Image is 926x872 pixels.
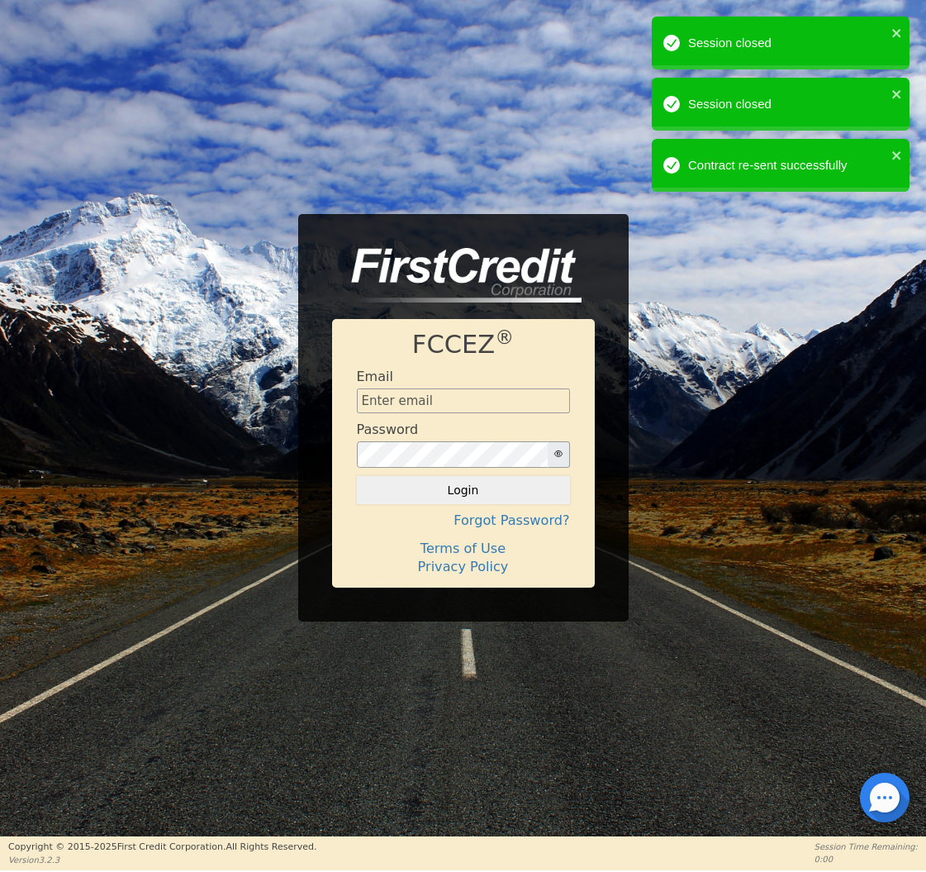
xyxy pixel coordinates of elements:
h4: Email [357,369,393,384]
h4: Forgot Password? [357,512,570,528]
input: password [357,441,548,468]
span: All Rights Reserved. [226,841,316,852]
p: Copyright © 2015- 2025 First Credit Corporation. [8,841,316,855]
div: Contract re-sent successfully [688,156,886,175]
input: Enter email [357,388,570,413]
p: Version 3.2.3 [8,854,316,866]
button: Login [357,476,570,504]
h4: Password [357,422,419,437]
p: 0:00 [814,853,918,865]
p: Session Time Remaining: [814,841,918,853]
button: close [891,145,903,164]
h1: FCCEZ [357,330,570,360]
h4: Privacy Policy [357,559,570,574]
sup: ® [495,326,514,348]
div: Session closed [688,95,886,114]
h4: Terms of Use [357,541,570,556]
button: close [891,23,903,42]
button: close [891,84,903,103]
div: Session closed [688,34,886,53]
img: logo-CMu_cnol.png [332,248,582,303]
